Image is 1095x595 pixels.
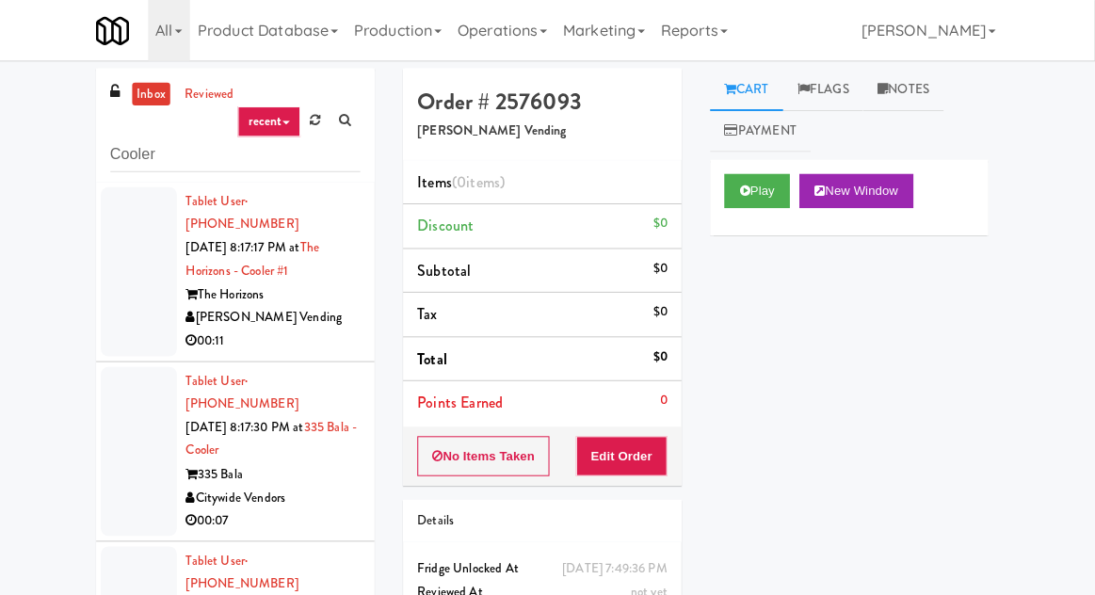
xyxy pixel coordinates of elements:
[188,82,247,105] a: reviewed
[424,88,671,113] h4: Order # 2576093
[567,552,671,575] div: [DATE] 7:49:36 PM
[424,505,671,528] div: Details
[714,109,813,152] a: Payment
[195,368,306,410] a: Tablet User· [PHONE_NUMBER]
[473,169,507,191] ng-pluralize: items
[424,257,477,279] span: Subtotal
[786,68,866,110] a: Flags
[105,181,381,359] li: Tablet User· [PHONE_NUMBER][DATE] 8:17:17 PM atThe Horizons - Cooler #1The Horizons[PERSON_NAME] ...
[120,136,367,170] input: Search vision orders
[424,213,480,234] span: Discount
[424,169,510,191] span: Items
[195,281,367,304] div: The Horizons
[424,552,671,575] div: Fridge Unlocked At
[246,105,308,136] a: recent
[657,210,671,233] div: $0
[105,14,138,47] img: Micromart
[664,385,671,409] div: 0
[195,327,367,350] div: 00:11
[802,172,915,206] button: New Window
[728,172,793,206] button: Play
[195,236,308,254] span: [DATE] 8:17:17 PM at
[195,505,367,528] div: 00:07
[424,388,508,410] span: Points Earned
[424,300,443,322] span: Tax
[865,68,945,110] a: Notes
[424,345,454,366] span: Total
[657,297,671,321] div: $0
[195,303,367,327] div: [PERSON_NAME] Vending
[195,482,367,506] div: Citywide Vendors
[424,432,556,472] button: No Items Taken
[424,123,671,137] h5: [PERSON_NAME] Vending
[581,432,672,472] button: Edit Order
[657,342,671,365] div: $0
[657,254,671,278] div: $0
[458,169,510,191] span: (0 )
[105,359,381,537] li: Tablet User· [PHONE_NUMBER][DATE] 8:17:30 PM at335 Bala - Cooler335 BalaCitywide Vendors00:07
[195,190,306,232] a: Tablet User· [PHONE_NUMBER]
[635,577,671,595] span: not yet
[714,68,786,110] a: Cart
[195,546,306,587] a: Tablet User· [PHONE_NUMBER]
[141,82,180,105] a: inbox
[195,414,312,432] span: [DATE] 8:17:30 PM at
[195,458,367,482] div: 335 Bala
